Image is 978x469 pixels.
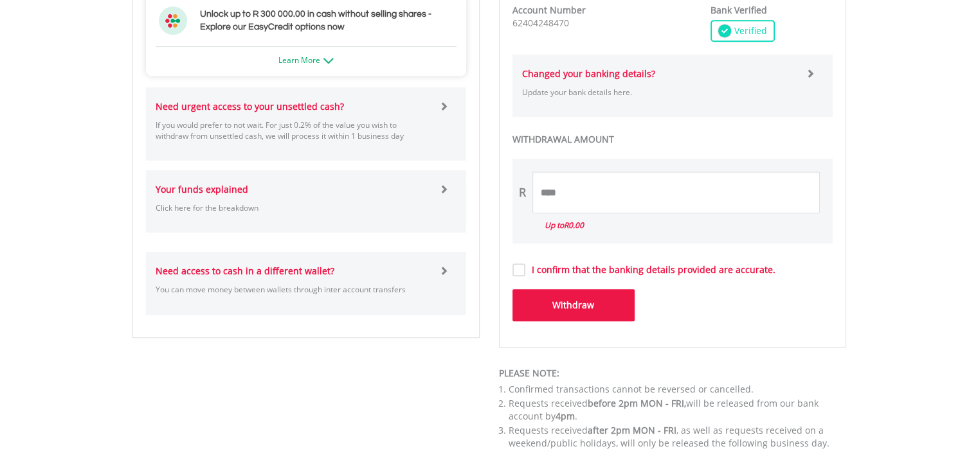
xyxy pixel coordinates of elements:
span: after 2pm MON - FRI [588,424,676,436]
div: PLEASE NOTE: [499,367,846,380]
p: Click here for the breakdown [156,202,430,213]
button: Withdraw [512,289,635,321]
span: 62404248470 [512,17,569,29]
span: R0.00 [564,220,584,231]
a: Need access to cash in a different wallet? You can move money between wallets through inter accou... [156,252,457,314]
strong: Need urgent access to your unsettled cash? [156,100,344,112]
i: Up to [545,220,584,231]
strong: Changed your banking details? [522,67,655,80]
li: Requests received , as well as requests received on a weekend/public holidays, will only be relea... [509,424,846,450]
h3: Unlock up to R 300 000.00 in cash without selling shares - Explore our EasyCredit options now [200,8,453,33]
p: If you would prefer to not wait. For just 0.2% of the value you wish to withdraw from unsettled c... [156,119,430,141]
label: WITHDRAWAL AMOUNT [512,133,833,146]
div: R [519,184,526,201]
img: ec-arrow-down.png [323,58,334,64]
span: 4pm [556,410,575,422]
img: ec-flower.svg [159,6,187,35]
li: Requests received will be released from our bank account by . [509,397,846,423]
p: Update your bank details here. [522,87,797,98]
strong: Need access to cash in a different wallet? [156,265,334,277]
strong: Account Number [512,4,586,16]
strong: Your funds explained [156,183,248,195]
strong: Bank Verified [711,4,767,16]
a: Learn More [278,55,334,66]
li: Confirmed transactions cannot be reversed or cancelled. [509,383,846,396]
label: I confirm that the banking details provided are accurate. [525,263,775,276]
span: before 2pm MON - FRI, [588,397,686,409]
p: You can move money between wallets through inter account transfers [156,284,430,295]
span: Verified [731,24,767,37]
